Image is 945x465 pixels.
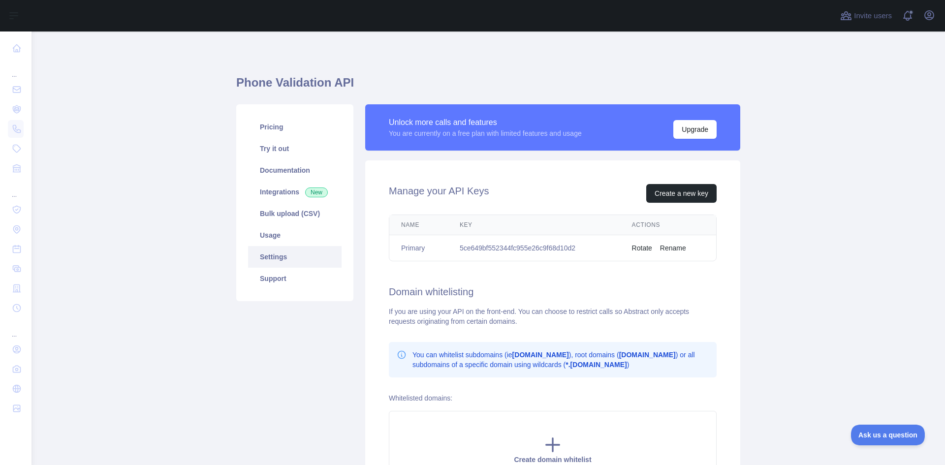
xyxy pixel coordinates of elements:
a: Bulk upload (CSV) [248,203,342,224]
div: ... [8,59,24,79]
b: [DOMAIN_NAME] [619,351,676,359]
b: [DOMAIN_NAME] [512,351,569,359]
h1: Phone Validation API [236,75,740,98]
div: Unlock more calls and features [389,117,582,128]
label: Whitelisted domains: [389,394,452,402]
span: Invite users [854,10,892,22]
iframe: Toggle Customer Support [851,425,925,445]
td: 5ce649bf552344fc955e26c9f68d10d2 [448,235,620,261]
a: Try it out [248,138,342,159]
button: Create a new key [646,184,717,203]
button: Rotate [632,243,652,253]
a: Usage [248,224,342,246]
a: Pricing [248,116,342,138]
div: If you are using your API on the front-end. You can choose to restrict calls so Abstract only acc... [389,307,717,326]
a: Integrations New [248,181,342,203]
div: ... [8,319,24,339]
a: Settings [248,246,342,268]
td: Primary [389,235,448,261]
div: ... [8,179,24,199]
h2: Manage your API Keys [389,184,489,203]
button: Upgrade [673,120,717,139]
h2: Domain whitelisting [389,285,717,299]
th: Actions [620,215,716,235]
p: You can whitelist subdomains (ie ), root domains ( ) or all subdomains of a specific domain using... [412,350,709,370]
div: You are currently on a free plan with limited features and usage [389,128,582,138]
span: New [305,187,328,197]
span: Create domain whitelist [514,456,591,464]
b: *.[DOMAIN_NAME] [566,361,627,369]
th: Name [389,215,448,235]
th: Key [448,215,620,235]
button: Rename [660,243,686,253]
a: Support [248,268,342,289]
button: Invite users [838,8,894,24]
a: Documentation [248,159,342,181]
